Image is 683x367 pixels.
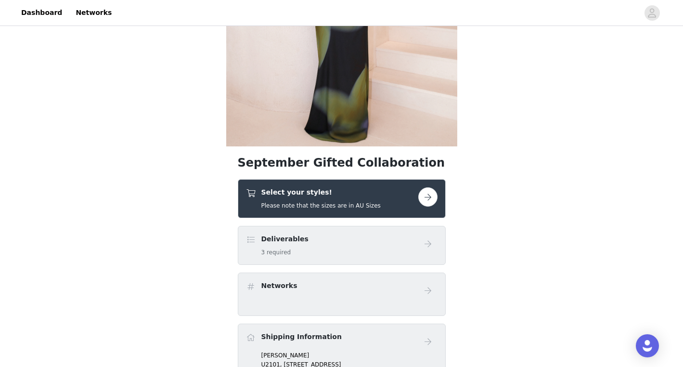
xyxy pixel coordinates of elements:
[636,334,659,357] div: Open Intercom Messenger
[261,281,297,291] h4: Networks
[238,179,446,218] div: Select your styles!
[261,201,381,210] h5: Please note that the sizes are in AU Sizes
[261,248,309,257] h5: 3 required
[261,332,342,342] h4: Shipping Information
[238,154,446,171] h1: September Gifted Collaboration
[647,5,657,21] div: avatar
[261,351,438,360] p: [PERSON_NAME]
[238,226,446,265] div: Deliverables
[15,2,68,24] a: Dashboard
[261,187,381,197] h4: Select your styles!
[238,273,446,316] div: Networks
[261,234,309,244] h4: Deliverables
[70,2,117,24] a: Networks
